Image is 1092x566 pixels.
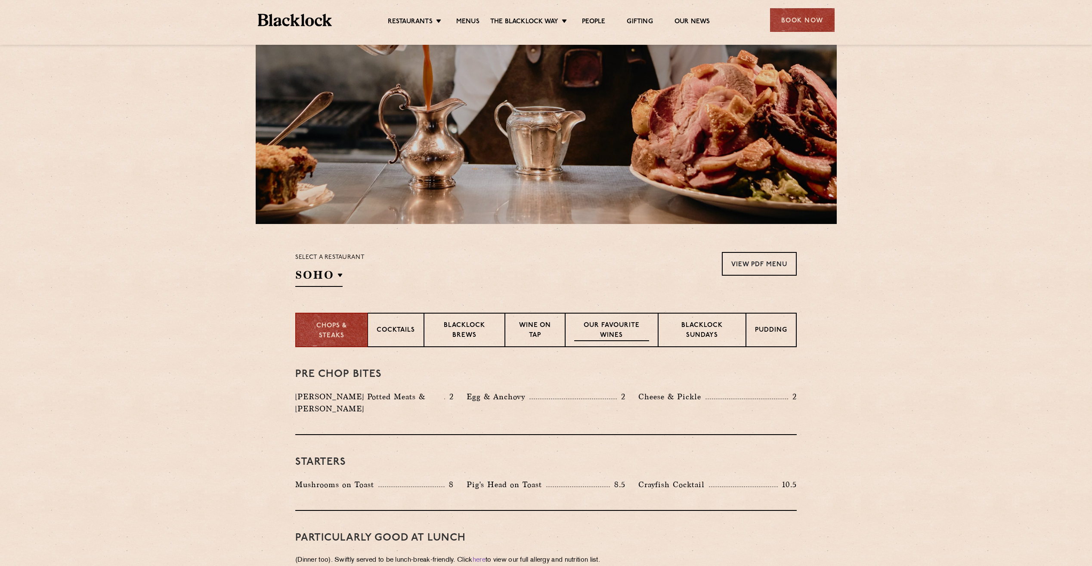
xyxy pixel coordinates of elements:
a: People [582,18,605,27]
p: 8.5 [610,479,625,490]
p: Mushrooms on Toast [295,479,378,491]
img: BL_Textured_Logo-footer-cropped.svg [258,14,332,26]
h2: SOHO [295,267,343,287]
a: Gifting [627,18,653,27]
p: Our favourite wines [574,321,649,341]
p: [PERSON_NAME] Potted Meats & [PERSON_NAME] [295,391,444,415]
p: Select a restaurant [295,252,365,263]
p: Pudding [755,326,787,336]
a: The Blacklock Way [490,18,558,27]
p: 8 [445,479,454,490]
a: Menus [456,18,479,27]
p: Wine on Tap [514,321,556,341]
a: Our News [674,18,710,27]
p: 2 [788,391,797,402]
p: Blacklock Sundays [667,321,737,341]
div: Book Now [770,8,835,32]
h3: PARTICULARLY GOOD AT LUNCH [295,532,797,544]
p: 2 [445,391,454,402]
h3: Starters [295,457,797,468]
a: here [473,557,486,563]
p: 10.5 [778,479,797,490]
a: Restaurants [388,18,433,27]
p: Chops & Steaks [305,321,359,341]
p: Egg & Anchovy [467,391,529,403]
h3: Pre Chop Bites [295,369,797,380]
p: Crayfish Cocktail [638,479,709,491]
p: 2 [617,391,625,402]
p: Blacklock Brews [433,321,496,341]
a: View PDF Menu [722,252,797,276]
p: Cocktails [377,326,415,336]
p: Cheese & Pickle [638,391,705,403]
p: Pig's Head on Toast [467,479,546,491]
